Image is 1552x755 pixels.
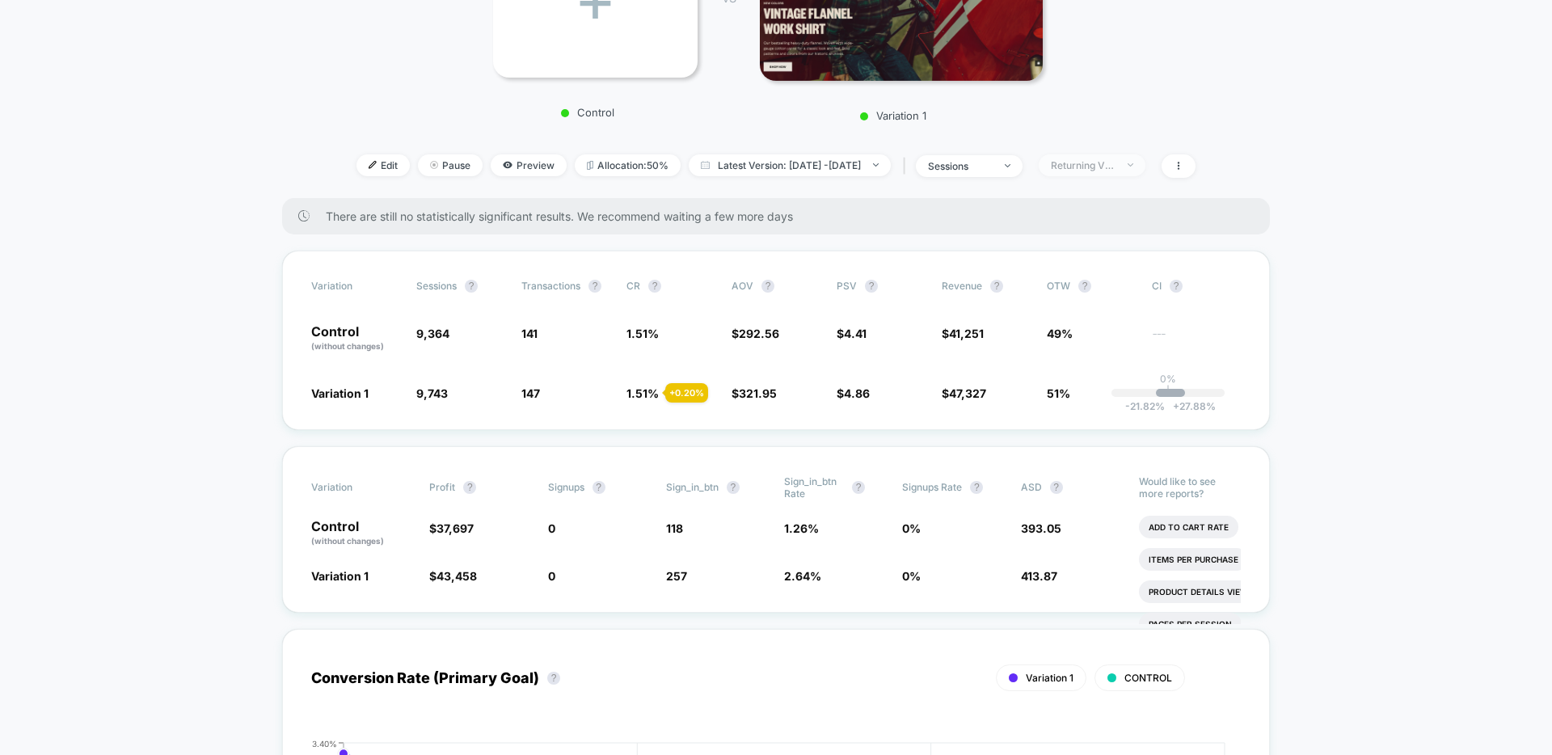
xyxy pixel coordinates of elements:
span: Allocation: 50% [575,154,681,176]
button: ? [1078,280,1091,293]
span: 51% [1047,386,1070,400]
button: ? [465,280,478,293]
button: ? [852,481,865,494]
p: 0% [1160,373,1176,385]
span: Profit [429,481,455,493]
span: Edit [356,154,410,176]
span: There are still no statistically significant results. We recommend waiting a few more days [326,209,1238,223]
span: 118 [666,521,683,535]
span: $ [429,569,477,583]
span: 4.86 [844,386,870,400]
button: ? [648,280,661,293]
span: Sign_in_btn Rate [784,475,844,500]
p: | [1166,385,1170,397]
span: 43,458 [436,569,477,583]
span: (without changes) [311,341,384,351]
span: 41,251 [949,327,984,340]
span: Signups Rate [902,481,962,493]
img: end [430,161,438,169]
span: Variation [311,280,400,293]
span: 321.95 [739,386,777,400]
span: CR [626,280,640,292]
li: Items Per Purchase [1139,548,1248,571]
button: ? [588,280,601,293]
span: Sign_in_btn [666,481,719,493]
span: $ [732,386,777,400]
span: $ [837,386,870,400]
button: ? [1170,280,1183,293]
span: 2.64 % [784,569,821,583]
img: end [1005,164,1010,167]
img: rebalance [587,161,593,170]
span: 37,697 [436,521,474,535]
span: CONTROL [1124,672,1172,684]
button: ? [463,481,476,494]
span: Variation 1 [1026,672,1073,684]
li: Add To Cart Rate [1139,516,1238,538]
span: 9,743 [416,386,448,400]
span: OTW [1047,280,1136,293]
span: 9,364 [416,327,449,340]
span: 0 [548,521,555,535]
div: sessions [928,160,993,172]
span: AOV [732,280,753,292]
img: edit [369,161,377,169]
div: Returning Visitors [1051,159,1115,171]
span: 141 [521,327,538,340]
span: --- [1152,329,1241,352]
p: Would like to see more reports? [1139,475,1241,500]
span: Variation 1 [311,569,369,583]
span: 393.05 [1021,521,1061,535]
span: -21.82 % [1125,400,1165,412]
span: 1.51 % [626,327,659,340]
button: ? [865,280,878,293]
button: ? [547,672,560,685]
li: Pages Per Session [1139,613,1242,635]
img: end [873,163,879,167]
span: Sessions [416,280,457,292]
span: 47,327 [949,386,986,400]
span: 0 % [902,569,921,583]
div: + 0.20 % [665,383,708,403]
span: 257 [666,569,687,583]
span: $ [429,521,474,535]
img: calendar [701,161,710,169]
span: $ [942,386,986,400]
button: ? [727,481,740,494]
span: 1.51 % [626,386,659,400]
span: | [899,154,916,178]
span: (without changes) [311,536,384,546]
span: $ [837,327,867,340]
span: 49% [1047,327,1073,340]
span: CI [1152,280,1241,293]
span: $ [732,327,779,340]
span: + [1173,400,1179,412]
p: Control [311,520,413,547]
span: Pause [418,154,483,176]
span: 1.26 % [784,521,819,535]
span: ASD [1021,481,1042,493]
span: 413.87 [1021,569,1057,583]
button: ? [990,280,1003,293]
span: Revenue [942,280,982,292]
span: Variation [311,475,400,500]
button: ? [761,280,774,293]
span: Variation 1 [311,386,369,400]
p: Control [485,106,690,119]
span: 27.88 % [1165,400,1216,412]
span: Latest Version: [DATE] - [DATE] [689,154,891,176]
button: ? [970,481,983,494]
tspan: 3.40% [312,738,337,748]
button: ? [1050,481,1063,494]
span: 4.41 [844,327,867,340]
span: 147 [521,386,540,400]
p: Control [311,325,400,352]
span: Signups [548,481,584,493]
p: Variation 1 [752,109,1035,122]
span: $ [942,327,984,340]
span: 0 % [902,521,921,535]
span: 0 [548,569,555,583]
span: Preview [491,154,567,176]
span: Transactions [521,280,580,292]
span: 292.56 [739,327,779,340]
